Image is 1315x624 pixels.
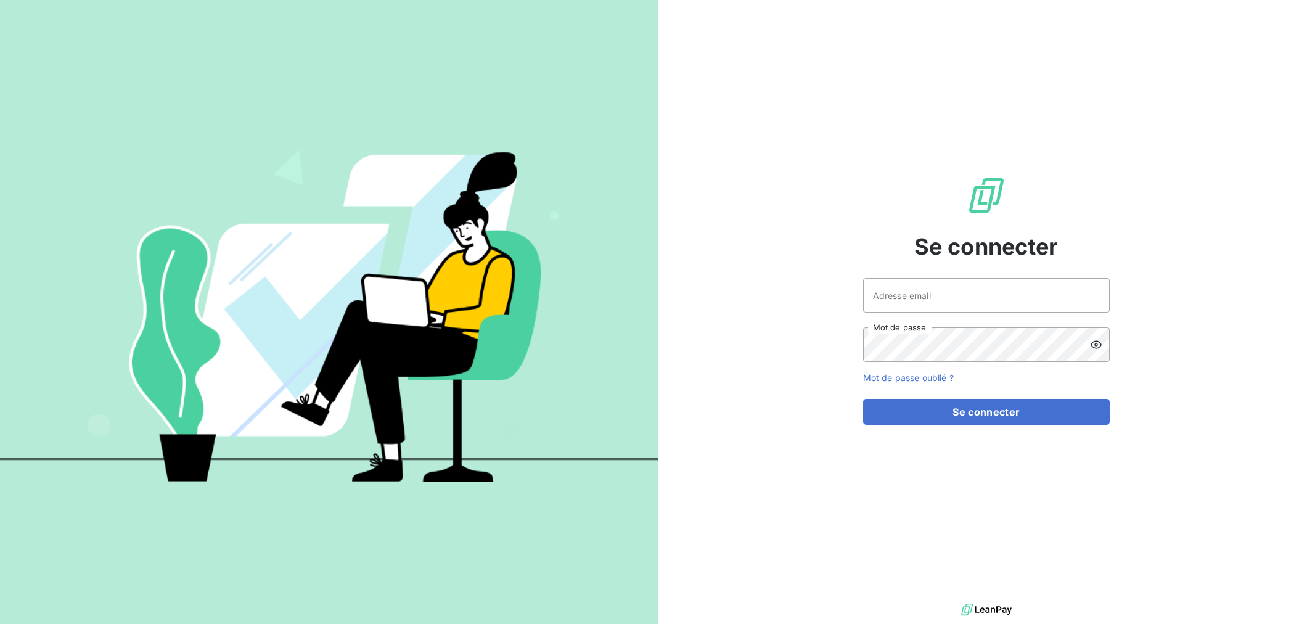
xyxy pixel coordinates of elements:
button: Se connecter [863,399,1110,425]
img: Logo LeanPay [967,176,1006,215]
span: Se connecter [914,230,1059,263]
input: placeholder [863,278,1110,313]
img: logo [961,601,1012,619]
a: Mot de passe oublié ? [863,372,954,383]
